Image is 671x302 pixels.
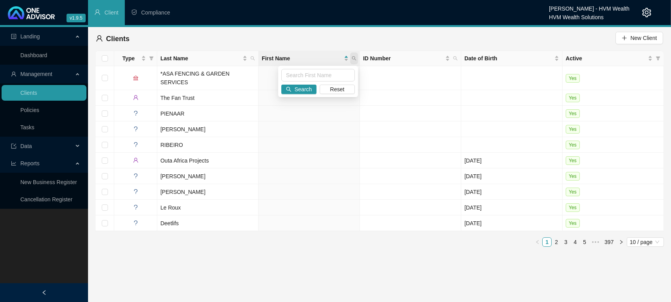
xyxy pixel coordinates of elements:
span: user [94,9,101,15]
span: filter [656,56,660,61]
span: user [133,157,139,163]
span: question [133,126,139,132]
a: Clients [20,90,37,96]
span: safety [131,9,137,15]
div: Page Size [627,237,664,247]
button: New Client [615,32,663,44]
span: user [133,95,139,100]
span: Yes [566,141,580,149]
span: setting [642,8,651,17]
span: Active [566,54,646,63]
span: v1.9.5 [67,14,86,22]
span: search [453,56,458,61]
span: Yes [566,109,580,118]
span: Compliance [141,9,170,16]
span: question [133,173,139,179]
span: user [96,35,103,42]
td: [PERSON_NAME] [157,168,259,184]
span: line-chart [11,161,16,166]
span: Search [295,85,312,94]
span: search [249,52,257,64]
span: search [286,87,291,92]
span: Data [20,143,32,149]
td: [PERSON_NAME] [157,121,259,137]
span: Reports [20,160,40,166]
span: 10 / page [630,238,661,246]
span: ••• [589,237,602,247]
button: Reset [320,85,355,94]
button: left [533,237,542,247]
span: left [41,290,47,295]
div: [PERSON_NAME] - HVM Wealth [549,2,630,11]
td: [DATE] [461,184,563,200]
td: [DATE] [461,168,563,184]
span: question [133,110,139,116]
td: RIBEIRO [157,137,259,153]
span: search [250,56,255,61]
a: 2 [552,238,561,246]
a: New Business Register [20,179,77,185]
span: import [11,143,16,149]
td: [DATE] [461,153,563,168]
span: search [452,52,459,64]
span: Date of Birth [464,54,553,63]
td: *ASA FENCING & GARDEN SERVICES [157,66,259,90]
span: Clients [106,35,130,43]
img: 2df55531c6924b55f21c4cf5d4484680-logo-light.svg [8,6,55,19]
span: bank [133,75,139,81]
span: plus [622,35,627,41]
a: Tasks [20,124,34,130]
td: [PERSON_NAME] [157,184,259,200]
span: New Client [630,34,657,42]
a: 1 [543,238,551,246]
span: question [133,142,139,147]
td: Outa Africa Projects [157,153,259,168]
button: right [617,237,626,247]
span: Yes [566,74,580,83]
span: left [535,240,540,244]
li: Next Page [617,237,626,247]
a: 3 [561,238,570,246]
th: Type [114,51,157,66]
span: filter [148,52,155,64]
span: Yes [566,94,580,102]
a: 5 [580,238,589,246]
span: Client [104,9,119,16]
span: question [133,189,139,194]
a: Policies [20,107,39,113]
li: 1 [542,237,552,247]
td: PIENAAR [157,106,259,121]
span: Management [20,71,52,77]
td: The Fan Trust [157,90,259,106]
span: profile [11,34,16,39]
td: Le Roux [157,200,259,215]
button: Search [281,85,317,94]
span: Yes [566,203,580,212]
th: Date of Birth [461,51,563,66]
input: Search First Name [281,69,355,81]
a: Cancellation Register [20,196,72,203]
a: Dashboard [20,52,47,58]
a: 4 [571,238,579,246]
span: Yes [566,188,580,196]
span: question [133,220,139,226]
span: ID Number [363,54,444,63]
span: First Name [262,54,342,63]
span: filter [654,52,662,64]
td: Deetlifs [157,215,259,231]
li: Previous Page [533,237,542,247]
span: Reset [330,85,345,94]
span: Landing [20,33,40,40]
th: Active [563,51,664,66]
li: 4 [570,237,580,247]
a: 397 [602,238,616,246]
span: search [350,52,358,64]
div: HVM Wealth Solutions [549,11,630,19]
span: Yes [566,219,580,228]
span: filter [149,56,154,61]
span: user [11,71,16,77]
